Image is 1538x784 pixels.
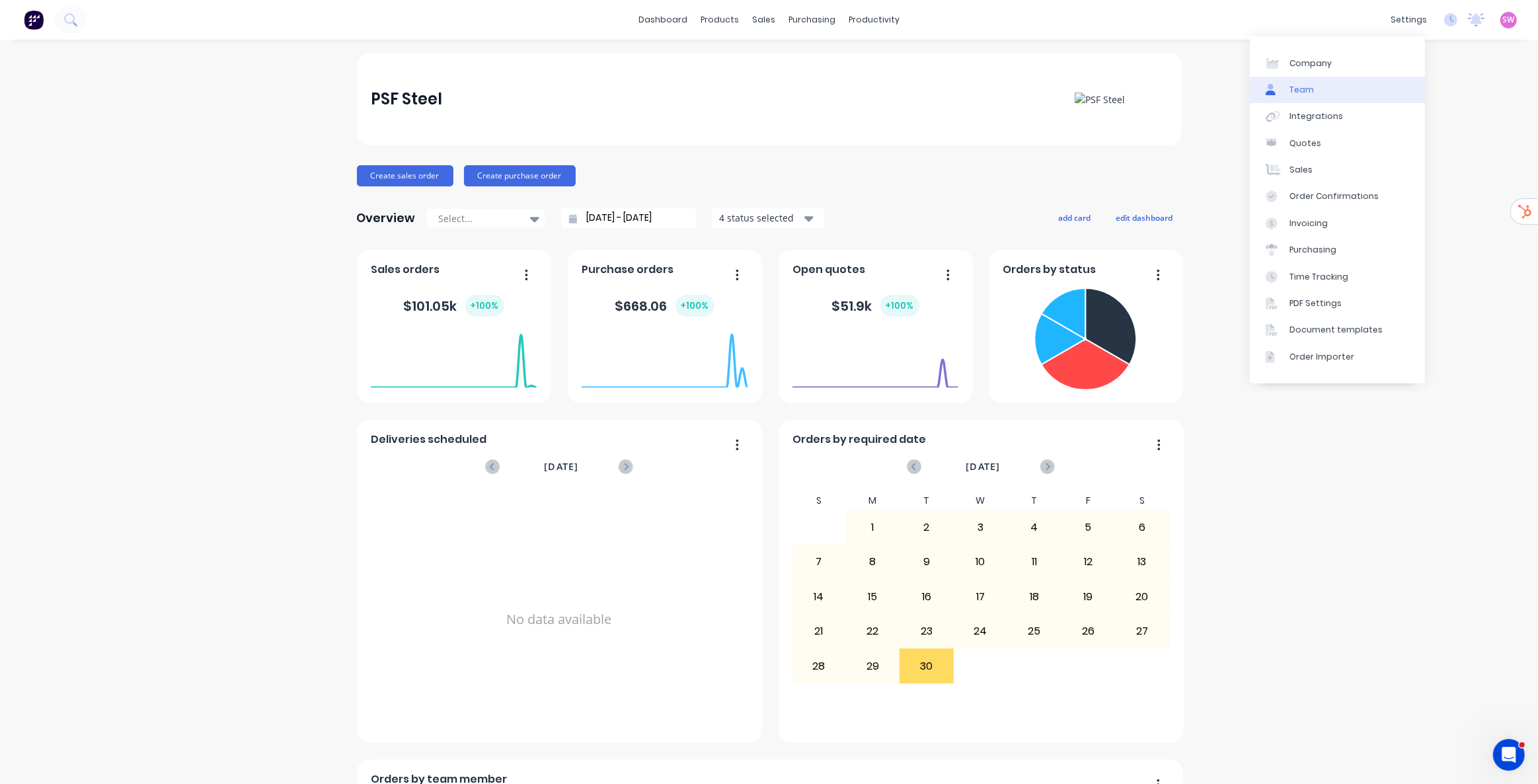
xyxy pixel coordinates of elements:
[1289,110,1343,122] div: Integrations
[582,262,673,278] span: Purchase orders
[782,10,842,30] div: purchasing
[464,165,576,186] button: Create purchase order
[371,262,440,278] span: Sales orders
[900,491,954,510] div: T
[900,580,953,613] div: 16
[846,491,900,510] div: M
[847,545,900,578] div: 8
[1007,491,1061,510] div: T
[1008,511,1061,544] div: 4
[847,649,900,682] div: 29
[1116,615,1169,648] div: 27
[465,295,504,317] div: + 100 %
[1116,511,1169,544] div: 6
[1062,511,1115,544] div: 5
[615,295,714,317] div: $ 668.06
[1250,130,1425,157] a: Quotes
[1289,164,1313,176] div: Sales
[954,511,1007,544] div: 3
[1062,580,1115,613] div: 19
[1289,58,1332,69] div: Company
[1250,77,1425,103] a: Team
[404,295,504,317] div: $ 101.05k
[847,580,900,613] div: 15
[1062,615,1115,648] div: 26
[954,615,1007,648] div: 24
[1250,290,1425,317] a: PDF Settings
[1061,491,1116,510] div: F
[1108,209,1182,226] button: edit dashboard
[371,86,442,112] div: PSF Steel
[544,459,578,474] span: [DATE]
[792,580,845,613] div: 14
[1115,491,1169,510] div: S
[792,649,845,682] div: 28
[900,615,953,648] div: 23
[880,295,919,317] div: + 100 %
[1250,237,1425,263] a: Purchasing
[1250,210,1425,237] a: Invoicing
[1075,93,1125,106] img: PSF Steel
[900,649,953,682] div: 30
[847,615,900,648] div: 22
[1062,545,1115,578] div: 12
[1289,297,1342,309] div: PDF Settings
[1250,263,1425,290] a: Time Tracking
[842,10,906,30] div: productivity
[1250,183,1425,210] a: Order Confirmations
[675,295,714,317] div: + 100 %
[1250,317,1425,343] a: Document templates
[1289,324,1383,336] div: Document templates
[1289,190,1379,202] div: Order Confirmations
[1003,262,1096,278] span: Orders by status
[1289,351,1354,363] div: Order Importer
[1384,10,1434,30] div: settings
[1116,580,1169,613] div: 20
[954,491,1008,510] div: W
[900,545,953,578] div: 9
[1289,217,1328,229] div: Invoicing
[792,262,865,278] span: Open quotes
[357,165,453,186] button: Create sales order
[954,580,1007,613] div: 17
[966,459,1000,474] span: [DATE]
[1008,580,1061,613] div: 18
[632,10,694,30] a: dashboard
[719,211,802,225] div: 4 status selected
[1050,209,1100,226] button: add card
[1250,103,1425,130] a: Integrations
[954,545,1007,578] div: 10
[1289,84,1314,96] div: Team
[1289,244,1336,256] div: Purchasing
[847,511,900,544] div: 1
[1250,344,1425,370] a: Order Importer
[1250,157,1425,183] a: Sales
[1116,545,1169,578] div: 13
[24,10,44,30] img: Factory
[371,491,748,748] div: No data available
[357,205,416,231] div: Overview
[712,208,824,228] button: 4 status selected
[792,615,845,648] div: 21
[1250,50,1425,76] a: Company
[1289,137,1321,149] div: Quotes
[792,491,846,510] div: S
[1008,615,1061,648] div: 25
[832,295,919,317] div: $ 51.9k
[792,545,845,578] div: 7
[900,511,953,544] div: 2
[1008,545,1061,578] div: 11
[694,10,746,30] div: products
[1503,14,1515,26] span: SW
[1289,271,1348,283] div: Time Tracking
[1493,739,1525,771] iframe: Intercom live chat
[746,10,782,30] div: sales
